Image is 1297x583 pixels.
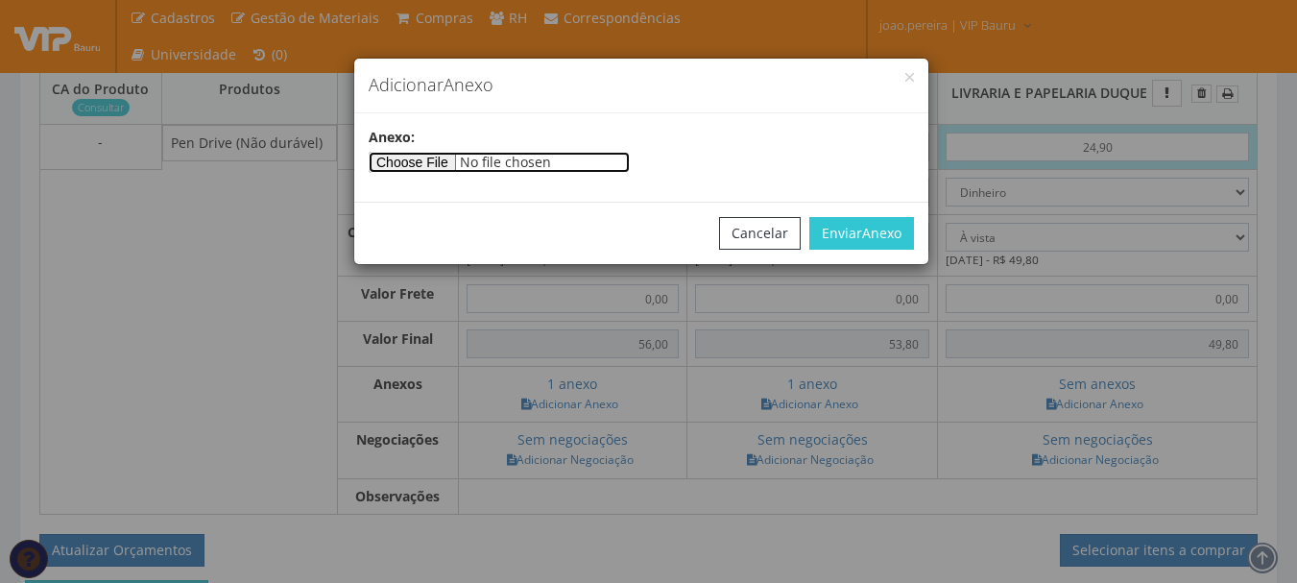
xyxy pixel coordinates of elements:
[444,73,493,96] span: Anexo
[809,217,914,250] button: Enviar
[369,73,914,98] h4: Adicionar
[369,128,411,146] span: Anexo
[719,217,801,250] button: Cancelar
[862,224,901,242] span: Anexo
[369,128,415,147] label: :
